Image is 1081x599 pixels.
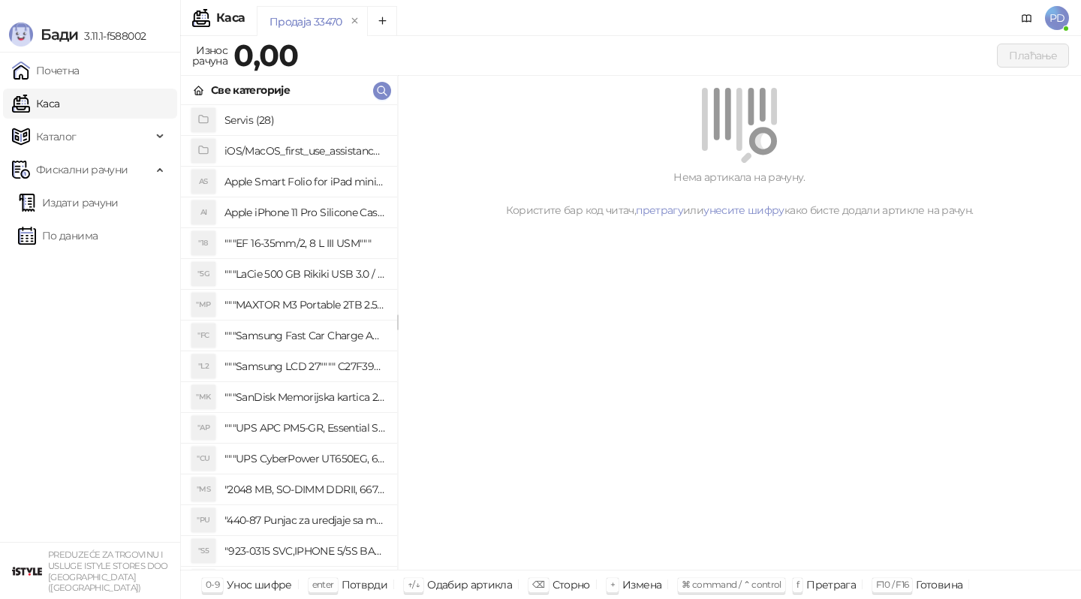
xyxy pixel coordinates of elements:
[191,262,215,286] div: "5G
[1045,6,1069,30] span: PD
[224,293,385,317] h4: """MAXTOR M3 Portable 2TB 2.5"""" crni eksterni hard disk HX-M201TCB/GM"""
[36,155,128,185] span: Фискални рачуни
[12,89,59,119] a: Каса
[345,15,365,28] button: remove
[367,6,397,36] button: Add tab
[191,354,215,378] div: "L2
[191,231,215,255] div: "18
[216,12,245,24] div: Каса
[532,579,544,590] span: ⌫
[610,579,615,590] span: +
[224,139,385,163] h4: iOS/MacOS_first_use_assistance (4)
[224,508,385,532] h4: "440-87 Punjac za uredjaje sa micro USB portom 4/1, Stand."
[682,579,781,590] span: ⌘ command / ⌃ control
[796,579,799,590] span: f
[427,575,512,594] div: Одабир артикла
[312,579,334,590] span: enter
[1015,6,1039,30] a: Документација
[233,37,298,74] strong: 0,00
[191,385,215,409] div: "MK
[622,575,661,594] div: Измена
[191,170,215,194] div: AS
[12,56,80,86] a: Почетна
[18,188,119,218] a: Издати рачуни
[191,447,215,471] div: "CU
[18,221,98,251] a: По данима
[36,122,77,152] span: Каталог
[269,14,342,30] div: Продаја 33470
[48,549,168,593] small: PREDUZEĆE ZA TRGOVINU I USLUGE ISTYLE STORES DOO [GEOGRAPHIC_DATA] ([GEOGRAPHIC_DATA])
[224,324,385,348] h4: """Samsung Fast Car Charge Adapter, brzi auto punja_, boja crna"""
[416,169,1063,218] div: Нема артикала на рачуну. Користите бар код читач, или како бисте додали артикле на рачун.
[342,575,388,594] div: Потврди
[224,354,385,378] h4: """Samsung LCD 27"""" C27F390FHUXEN"""
[211,82,290,98] div: Све категорије
[636,203,683,217] a: претрагу
[191,200,215,224] div: AI
[191,293,215,317] div: "MP
[553,575,590,594] div: Сторно
[191,324,215,348] div: "FC
[12,556,42,586] img: 64x64-companyLogo-77b92cf4-9946-4f36-9751-bf7bb5fd2c7d.png
[224,231,385,255] h4: """EF 16-35mm/2, 8 L III USM"""
[191,508,215,532] div: "PU
[78,29,146,43] span: 3.11.1-f588002
[224,200,385,224] h4: Apple iPhone 11 Pro Silicone Case - Black
[191,539,215,563] div: "S5
[189,41,230,71] div: Износ рачуна
[9,23,33,47] img: Logo
[997,44,1069,68] button: Плаћање
[224,108,385,132] h4: Servis (28)
[191,477,215,501] div: "MS
[206,579,219,590] span: 0-9
[227,575,292,594] div: Унос шифре
[224,416,385,440] h4: """UPS APC PM5-GR, Essential Surge Arrest,5 utic_nica"""
[703,203,784,217] a: унесите шифру
[806,575,856,594] div: Претрага
[191,416,215,440] div: "AP
[224,170,385,194] h4: Apple Smart Folio for iPad mini (A17 Pro) - Sage
[224,447,385,471] h4: """UPS CyberPower UT650EG, 650VA/360W , line-int., s_uko, desktop"""
[224,262,385,286] h4: """LaCie 500 GB Rikiki USB 3.0 / Ultra Compact & Resistant aluminum / USB 3.0 / 2.5"""""""
[224,539,385,563] h4: "923-0315 SVC,IPHONE 5/5S BATTERY REMOVAL TRAY Držač za iPhone sa kojim se otvara display
[224,477,385,501] h4: "2048 MB, SO-DIMM DDRII, 667 MHz, Napajanje 1,8 0,1 V, Latencija CL5"
[876,579,908,590] span: F10 / F16
[916,575,962,594] div: Готовина
[181,105,397,570] div: grid
[224,385,385,409] h4: """SanDisk Memorijska kartica 256GB microSDXC sa SD adapterom SDSQXA1-256G-GN6MA - Extreme PLUS, ...
[41,26,78,44] span: Бади
[408,579,420,590] span: ↑/↓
